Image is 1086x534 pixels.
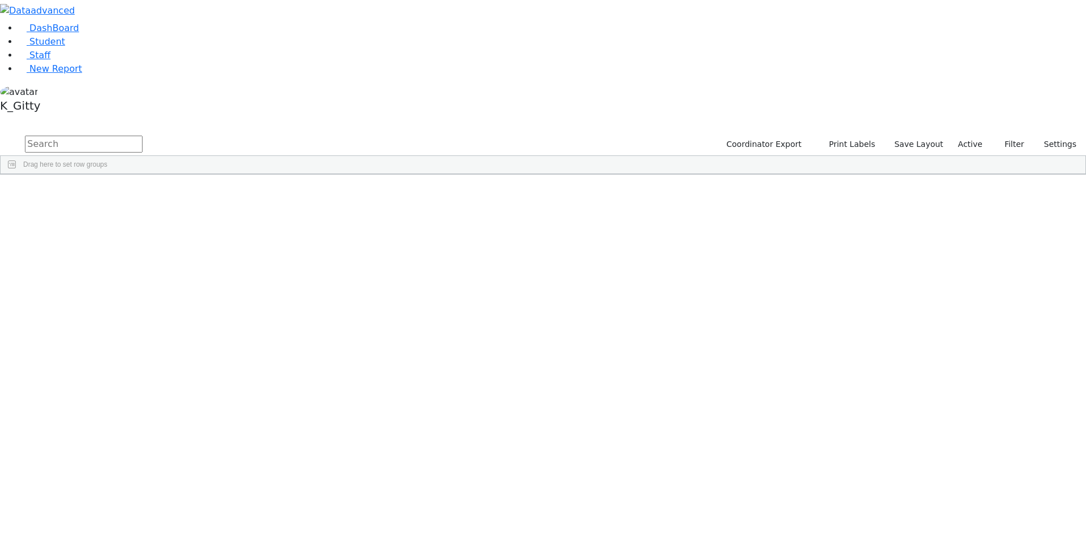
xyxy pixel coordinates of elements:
[719,136,807,153] button: Coordinator Export
[1029,136,1081,153] button: Settings
[990,136,1029,153] button: Filter
[18,36,65,47] a: Student
[29,50,50,60] span: Staff
[953,136,988,153] label: Active
[29,36,65,47] span: Student
[29,23,79,33] span: DashBoard
[18,23,79,33] a: DashBoard
[18,50,50,60] a: Staff
[18,63,82,74] a: New Report
[889,136,948,153] button: Save Layout
[25,136,143,153] input: Search
[29,63,82,74] span: New Report
[816,136,880,153] button: Print Labels
[23,160,107,168] span: Drag here to set row groups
